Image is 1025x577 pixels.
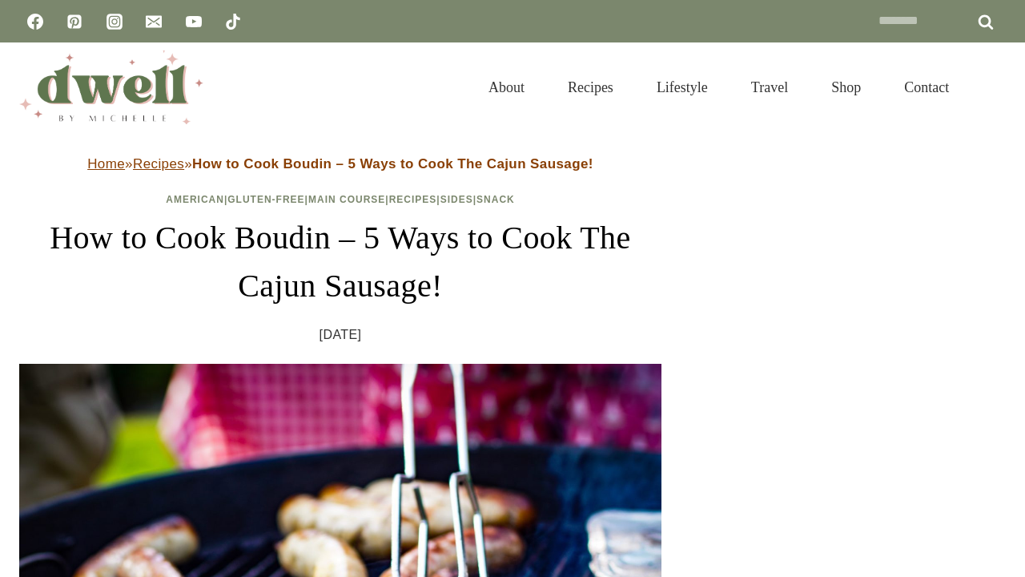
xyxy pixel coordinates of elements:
a: Contact [882,59,971,115]
a: Sides [440,194,473,205]
h1: How to Cook Boudin – 5 Ways to Cook The Cajun Sausage! [19,214,661,310]
a: Lifestyle [635,59,730,115]
a: About [467,59,546,115]
a: Main Course [308,194,385,205]
a: Recipes [546,59,635,115]
button: View Search Form [979,74,1006,101]
span: | | | | | [166,194,515,205]
a: Instagram [98,6,131,38]
a: Pinterest [58,6,90,38]
a: Facebook [19,6,51,38]
a: Recipes [389,194,437,205]
img: DWELL by michelle [19,50,203,124]
strong: How to Cook Boudin – 5 Ways to Cook The Cajun Sausage! [192,156,593,171]
time: [DATE] [320,323,362,347]
nav: Primary Navigation [467,59,971,115]
a: Shop [810,59,882,115]
a: TikTok [217,6,249,38]
a: Gluten-Free [227,194,304,205]
span: » » [87,156,593,171]
a: YouTube [178,6,210,38]
a: Recipes [133,156,184,171]
a: Email [138,6,170,38]
a: Snack [476,194,515,205]
a: Travel [730,59,810,115]
a: American [166,194,224,205]
a: Home [87,156,125,171]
